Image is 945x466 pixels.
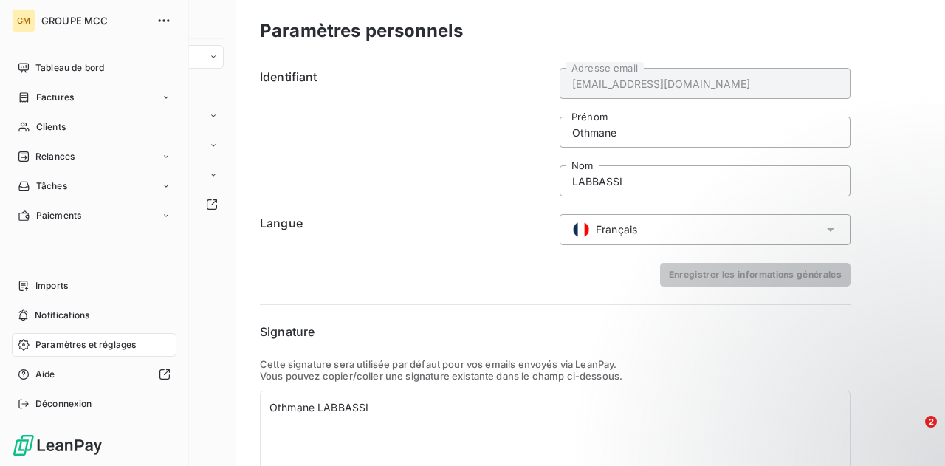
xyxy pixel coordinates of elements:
[35,150,75,163] span: Relances
[36,91,74,104] span: Factures
[596,222,637,237] span: Français
[35,61,104,75] span: Tableau de bord
[560,68,850,99] input: placeholder
[36,120,66,134] span: Clients
[260,370,850,382] p: Vous pouvez copier/coller une signature existante dans le champ ci-dessous.
[660,263,850,287] button: Enregistrer les informations générales
[41,15,148,27] span: GROUPE MCC
[35,397,92,411] span: Déconnexion
[35,279,68,292] span: Imports
[895,416,930,451] iframe: Intercom live chat
[260,323,850,340] h6: Signature
[260,18,463,44] h3: Paramètres personnels
[36,179,67,193] span: Tâches
[925,416,937,428] span: 2
[560,165,850,196] input: placeholder
[12,9,35,32] div: GM
[260,214,551,245] h6: Langue
[35,368,55,381] span: Aide
[36,209,81,222] span: Paiements
[560,117,850,148] input: placeholder
[35,309,89,322] span: Notifications
[269,400,841,415] div: Othmane LABBASSI
[12,434,103,457] img: Logo LeanPay
[260,68,551,196] h6: Identifiant
[12,363,176,386] a: Aide
[35,338,136,352] span: Paramètres et réglages
[650,323,945,426] iframe: Intercom notifications message
[260,358,850,370] p: Cette signature sera utilisée par défaut pour vos emails envoyés via LeanPay.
